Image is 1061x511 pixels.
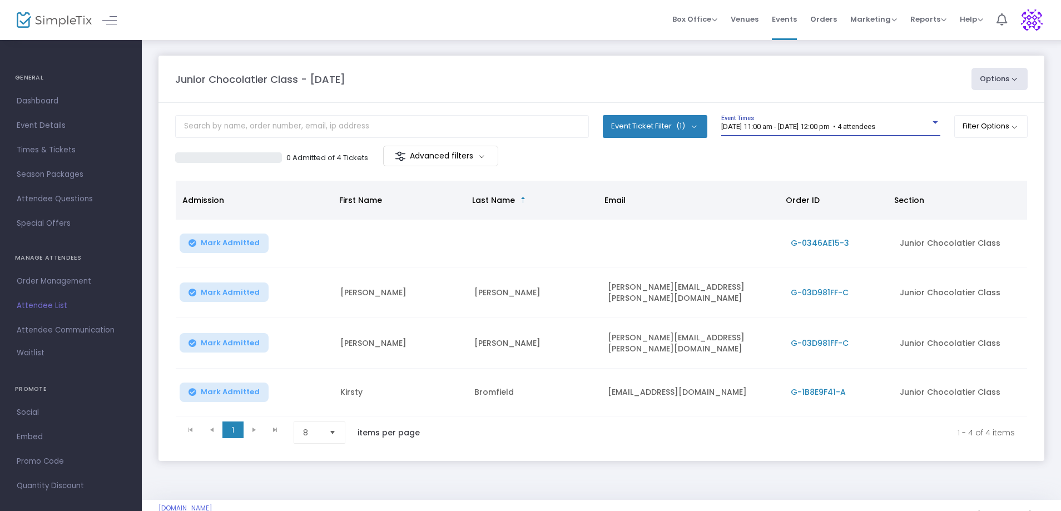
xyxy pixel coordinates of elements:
span: Reports [910,14,946,24]
span: Attendee List [17,299,125,313]
span: Quantity Discount [17,479,125,493]
td: [PERSON_NAME] [334,267,468,318]
span: Event Details [17,118,125,133]
td: Kirsty [334,369,468,416]
h4: PROMOTE [15,378,127,400]
span: Attendee Communication [17,323,125,338]
input: Search by name, order number, email, ip address [175,115,589,138]
h4: GENERAL [15,67,127,89]
button: Mark Admitted [180,383,269,402]
span: Help [960,14,983,24]
span: Venues [731,5,758,33]
span: Orders [810,5,837,33]
button: Options [971,68,1028,90]
span: Order ID [786,195,820,206]
span: Admission [182,195,224,206]
m-button: Advanced filters [383,146,498,166]
span: Attendee Questions [17,192,125,206]
span: Social [17,405,125,420]
span: G-03D981FF-C [791,287,849,298]
span: Times & Tickets [17,143,125,157]
label: items per page [358,427,420,438]
kendo-pager-info: 1 - 4 of 4 items [443,421,1015,444]
span: Dashboard [17,94,125,108]
td: [PERSON_NAME] [468,318,602,369]
td: [EMAIL_ADDRESS][DOMAIN_NAME] [601,369,784,416]
div: Data table [176,181,1027,416]
span: Season Packages [17,167,125,182]
button: Mark Admitted [180,282,269,302]
button: Filter Options [954,115,1028,137]
h4: MANAGE ATTENDEES [15,247,127,269]
td: Bromfield [468,369,602,416]
span: G-03D981FF-C [791,338,849,349]
span: 8 [303,427,320,438]
td: Junior Chocolatier Class [893,318,1027,369]
span: Email [604,195,626,206]
span: Order Management [17,274,125,289]
span: Events [772,5,797,33]
span: Mark Admitted [201,288,260,297]
span: Mark Admitted [201,339,260,348]
span: Marketing [850,14,897,24]
span: Last Name [472,195,515,206]
span: Promo Code [17,454,125,469]
button: Select [325,422,340,443]
span: Mark Admitted [201,388,260,396]
span: Embed [17,430,125,444]
button: Mark Admitted [180,234,269,253]
td: [PERSON_NAME] [334,318,468,369]
span: [DATE] 11:00 am - [DATE] 12:00 pm • 4 attendees [721,122,875,131]
button: Mark Admitted [180,333,269,353]
span: First Name [339,195,382,206]
td: [PERSON_NAME] [468,267,602,318]
span: Box Office [672,14,717,24]
span: Section [894,195,924,206]
span: (1) [676,122,685,131]
span: G-1B8E9F41-A [791,386,846,398]
span: Special Offers [17,216,125,231]
span: Waitlist [17,348,44,359]
span: Mark Admitted [201,239,260,247]
td: Junior Chocolatier Class [893,267,1027,318]
span: G-0346AE15-3 [791,237,849,249]
m-panel-title: Junior Chocolatier Class - [DATE] [175,72,345,87]
span: Page 1 [222,421,244,438]
td: [PERSON_NAME][EMAIL_ADDRESS][PERSON_NAME][DOMAIN_NAME] [601,318,784,369]
td: [PERSON_NAME][EMAIL_ADDRESS][PERSON_NAME][DOMAIN_NAME] [601,267,784,318]
td: Junior Chocolatier Class [893,220,1027,267]
td: Junior Chocolatier Class [893,369,1027,416]
button: Event Ticket Filter(1) [603,115,707,137]
p: 0 Admitted of 4 Tickets [286,152,368,163]
img: filter [395,151,406,162]
span: Sortable [519,196,528,205]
